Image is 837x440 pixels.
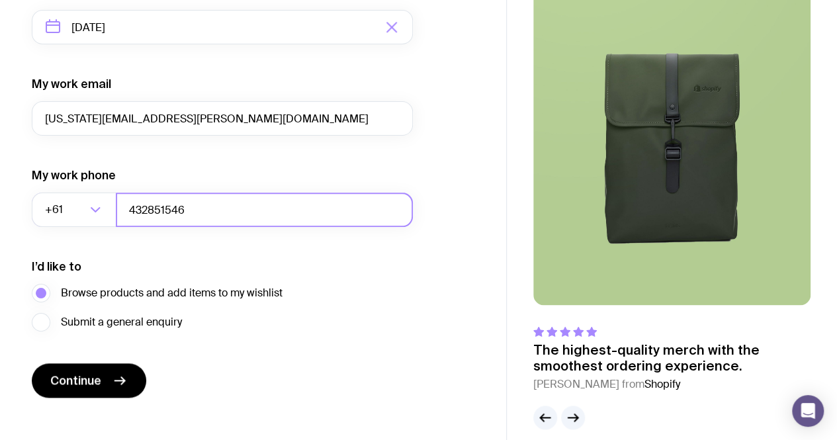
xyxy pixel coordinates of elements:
[66,193,86,227] input: Search for option
[32,363,146,398] button: Continue
[61,314,182,330] span: Submit a general enquiry
[50,373,101,388] span: Continue
[533,342,811,374] p: The highest-quality merch with the smoothest ordering experience.
[116,193,413,227] input: 0400123456
[32,101,413,136] input: you@email.com
[32,193,116,227] div: Search for option
[644,377,680,391] span: Shopify
[61,285,283,301] span: Browse products and add items to my wishlist
[32,10,413,44] input: Select a target date
[792,395,824,427] div: Open Intercom Messenger
[32,167,116,183] label: My work phone
[32,76,111,92] label: My work email
[533,376,811,392] cite: [PERSON_NAME] from
[32,259,81,275] label: I’d like to
[45,193,66,227] span: +61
